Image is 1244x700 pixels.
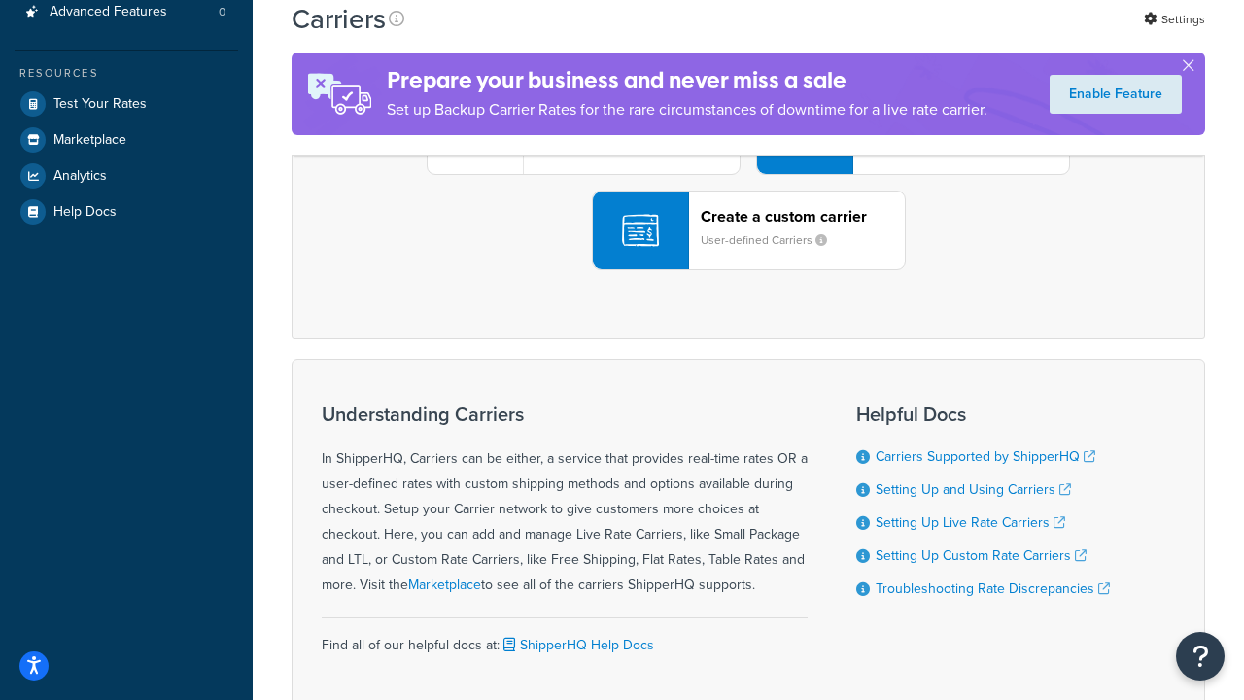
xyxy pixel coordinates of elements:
a: ShipperHQ Help Docs [500,635,654,655]
span: 0 [219,4,225,20]
button: Create a custom carrierUser-defined Carriers [592,191,906,270]
a: Setting Up and Using Carriers [876,479,1071,500]
h3: Helpful Docs [856,403,1110,425]
span: Advanced Features [50,4,167,20]
span: Marketplace [53,132,126,149]
a: Enable Feature [1050,75,1182,114]
span: Test Your Rates [53,96,147,113]
a: Marketplace [408,575,481,595]
img: icon-carrier-custom-c93b8a24.svg [622,212,659,249]
header: Create a custom carrier [701,207,905,226]
a: Help Docs [15,194,238,229]
a: Setting Up Live Rate Carriers [876,512,1065,533]
img: ad-rules-rateshop-fe6ec290ccb7230408bd80ed9643f0289d75e0ffd9eb532fc0e269fcd187b520.png [292,52,387,135]
span: Analytics [53,168,107,185]
a: Marketplace [15,122,238,157]
span: Help Docs [53,204,117,221]
small: User-defined Carriers [701,231,843,249]
p: Set up Backup Carrier Rates for the rare circumstances of downtime for a live rate carrier. [387,96,987,123]
h4: Prepare your business and never miss a sale [387,64,987,96]
a: Troubleshooting Rate Discrepancies [876,578,1110,599]
div: Resources [15,65,238,82]
a: Settings [1144,6,1205,33]
a: Test Your Rates [15,87,238,122]
div: Find all of our helpful docs at: [322,617,808,658]
a: Carriers Supported by ShipperHQ [876,446,1095,467]
div: In ShipperHQ, Carriers can be either, a service that provides real-time rates OR a user-defined r... [322,403,808,598]
h3: Understanding Carriers [322,403,808,425]
a: Analytics [15,158,238,193]
a: Setting Up Custom Rate Carriers [876,545,1087,566]
button: Open Resource Center [1176,632,1225,681]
